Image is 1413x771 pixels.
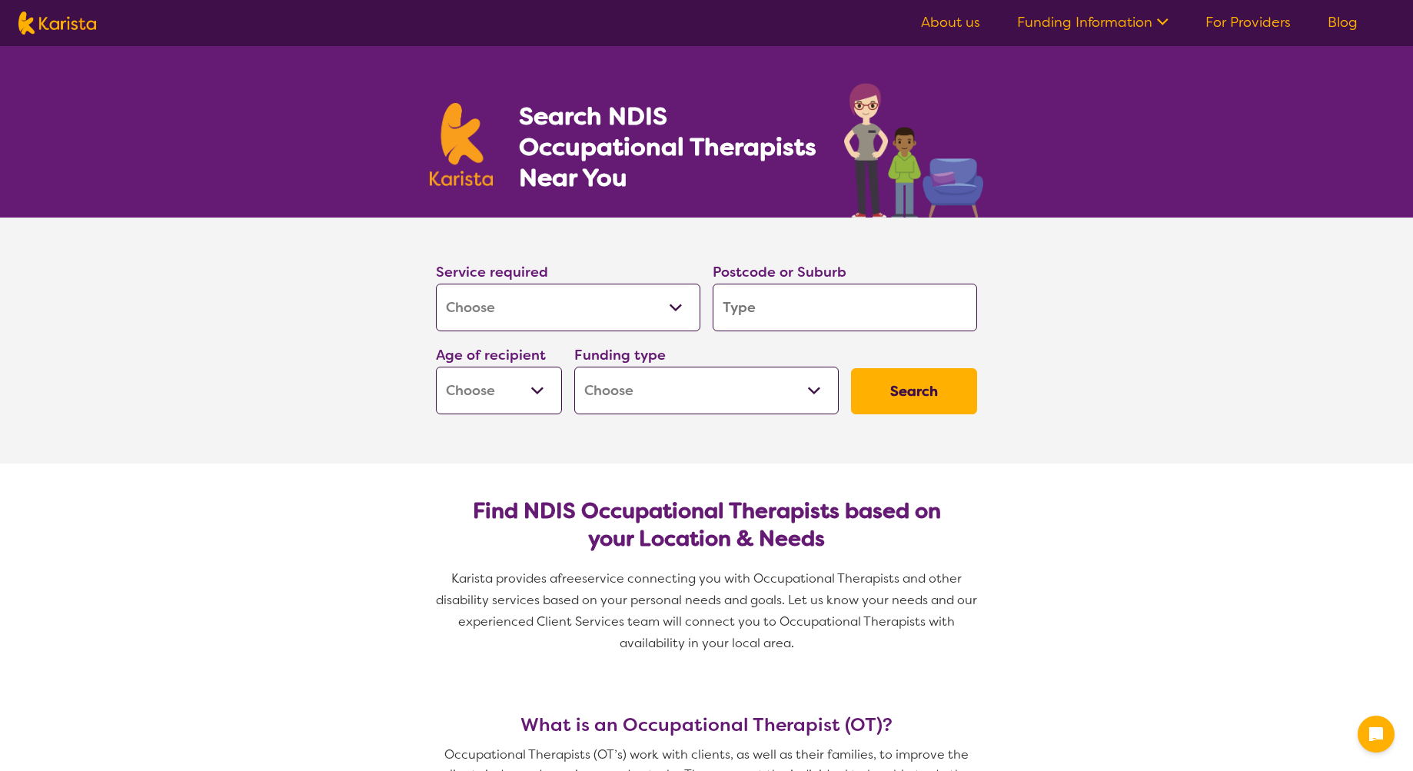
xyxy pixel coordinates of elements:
[448,497,965,553] h2: Find NDIS Occupational Therapists based on your Location & Needs
[844,83,983,218] img: occupational-therapy
[18,12,96,35] img: Karista logo
[436,570,980,651] span: service connecting you with Occupational Therapists and other disability services based on your p...
[557,570,582,587] span: free
[851,368,977,414] button: Search
[430,714,983,736] h3: What is an Occupational Therapist (OT)?
[1328,13,1358,32] a: Blog
[519,101,818,193] h1: Search NDIS Occupational Therapists Near You
[713,284,977,331] input: Type
[430,103,493,186] img: Karista logo
[436,263,548,281] label: Service required
[436,346,546,364] label: Age of recipient
[451,570,557,587] span: Karista provides a
[921,13,980,32] a: About us
[574,346,666,364] label: Funding type
[1017,13,1169,32] a: Funding Information
[1205,13,1291,32] a: For Providers
[713,263,846,281] label: Postcode or Suburb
